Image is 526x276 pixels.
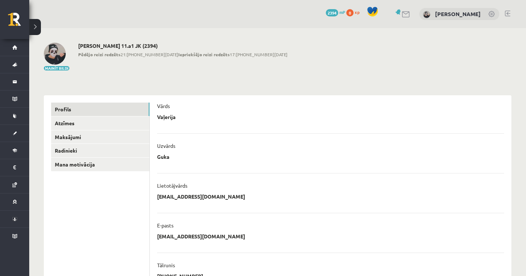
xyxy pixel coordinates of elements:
[157,153,169,160] p: Guka
[157,262,175,268] p: Tālrunis
[423,11,430,18] img: Vaļerija Guka
[51,158,149,171] a: Mana motivācija
[157,142,175,149] p: Uzvārds
[339,9,345,15] span: mP
[51,130,149,144] a: Maksājumi
[346,9,354,16] span: 0
[78,43,287,49] h2: [PERSON_NAME] 11.a1 JK (2394)
[51,144,149,157] a: Radinieki
[157,222,174,229] p: E-pasts
[44,43,66,65] img: Vaļerija Guka
[355,9,359,15] span: xp
[157,233,245,239] p: [EMAIL_ADDRESS][DOMAIN_NAME]
[178,51,230,57] b: Iepriekšējo reizi redzēts
[78,51,287,58] span: 21:[PHONE_NUMBER][DATE] 17:[PHONE_NUMBER][DATE]
[157,103,170,109] p: Vārds
[78,51,121,57] b: Pēdējo reizi redzēts
[8,13,29,31] a: Rīgas 1. Tālmācības vidusskola
[51,103,149,116] a: Profils
[51,116,149,130] a: Atzīmes
[435,10,481,18] a: [PERSON_NAME]
[157,114,176,120] p: Vaļerija
[157,182,187,189] p: Lietotājvārds
[346,9,363,15] a: 0 xp
[326,9,338,16] span: 2394
[44,66,69,70] button: Mainīt bildi
[157,193,245,200] p: [EMAIL_ADDRESS][DOMAIN_NAME]
[326,9,345,15] a: 2394 mP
